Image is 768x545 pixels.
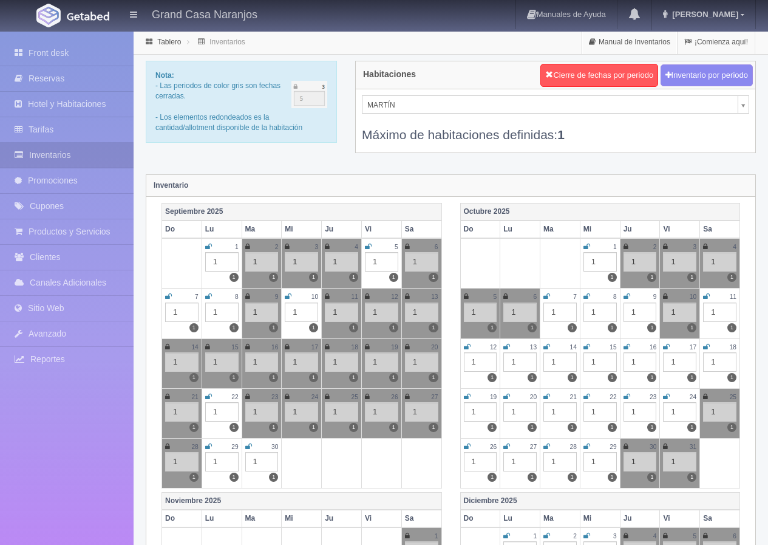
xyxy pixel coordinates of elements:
div: 1 [245,402,279,422]
div: 1 [405,303,438,322]
th: Lu [202,221,242,238]
small: 20 [530,394,537,400]
div: Máximo de habitaciones definidas: [362,114,749,143]
small: 15 [231,344,238,351]
div: 1 [285,252,318,272]
small: 25 [352,394,358,400]
label: 1 [568,423,577,432]
th: Ju [322,221,362,238]
label: 1 [429,273,438,282]
small: 21 [570,394,577,400]
label: 1 [568,373,577,382]
div: 1 [503,452,537,471]
label: 1 [229,273,239,282]
small: 27 [431,394,438,400]
th: Octubre 2025 [460,203,740,221]
small: 18 [352,344,358,351]
label: 1 [608,473,617,482]
small: 1 [533,533,537,540]
small: 12 [391,293,398,300]
label: 1 [309,373,318,382]
label: 1 [389,323,398,332]
label: 1 [647,473,656,482]
a: ¡Comienza aquí! [678,30,755,54]
div: 1 [365,352,398,372]
div: 1 [464,303,497,322]
small: 25 [730,394,736,400]
th: Mi [282,221,322,238]
label: 1 [488,473,497,482]
a: Manual de Inventarios [582,30,677,54]
label: 1 [389,273,398,282]
small: 11 [730,293,736,300]
small: 17 [311,344,318,351]
div: - Las periodos de color gris son fechas cerradas. - Los elementos redondeados es la cantidad/allo... [146,61,337,143]
small: 16 [271,344,278,351]
img: cutoff.png [291,81,327,108]
small: 28 [191,444,198,450]
small: 3 [613,533,617,540]
small: 8 [235,293,239,300]
small: 5 [693,533,697,540]
small: 11 [352,293,358,300]
div: 1 [703,303,736,322]
small: 14 [191,344,198,351]
div: 1 [503,402,537,422]
small: 10 [311,293,318,300]
div: 1 [405,402,438,422]
small: 26 [391,394,398,400]
label: 1 [229,323,239,332]
div: 1 [285,352,318,372]
div: 1 [325,402,358,422]
div: 1 [624,303,657,322]
label: 1 [608,373,617,382]
div: 1 [583,402,617,422]
div: 1 [663,352,696,372]
small: 28 [570,444,577,450]
div: 1 [624,352,657,372]
th: Mi [580,221,620,238]
th: Ju [620,221,660,238]
th: Vi [361,221,401,238]
small: 22 [610,394,616,400]
th: Ma [242,510,282,527]
label: 1 [568,473,577,482]
small: 19 [391,344,398,351]
small: 8 [613,293,617,300]
small: 13 [431,293,438,300]
label: 1 [349,323,358,332]
small: 3 [693,244,697,250]
th: Mi [282,510,322,527]
label: 1 [389,373,398,382]
small: 30 [650,444,656,450]
label: 1 [269,323,278,332]
small: 23 [271,394,278,400]
th: Sa [700,221,740,238]
small: 23 [650,394,656,400]
label: 1 [528,323,537,332]
div: 1 [205,252,239,272]
a: MARTÍN [362,95,749,114]
small: 21 [191,394,198,400]
div: 1 [703,402,736,422]
div: 1 [624,252,657,272]
th: Septiembre 2025 [162,203,442,221]
small: 2 [653,244,657,250]
div: 1 [285,402,318,422]
small: 14 [570,344,577,351]
label: 1 [608,423,617,432]
small: 3 [314,244,318,250]
div: 1 [205,402,239,422]
label: 1 [229,473,239,482]
div: 1 [583,303,617,322]
small: 1 [435,533,438,540]
label: 1 [429,423,438,432]
th: Noviembre 2025 [162,492,442,510]
small: 4 [355,244,358,250]
th: Ma [540,221,580,238]
label: 1 [647,273,656,282]
a: Tablero [157,38,181,46]
a: Inventarios [209,38,245,46]
label: 1 [349,423,358,432]
small: 16 [650,344,656,351]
